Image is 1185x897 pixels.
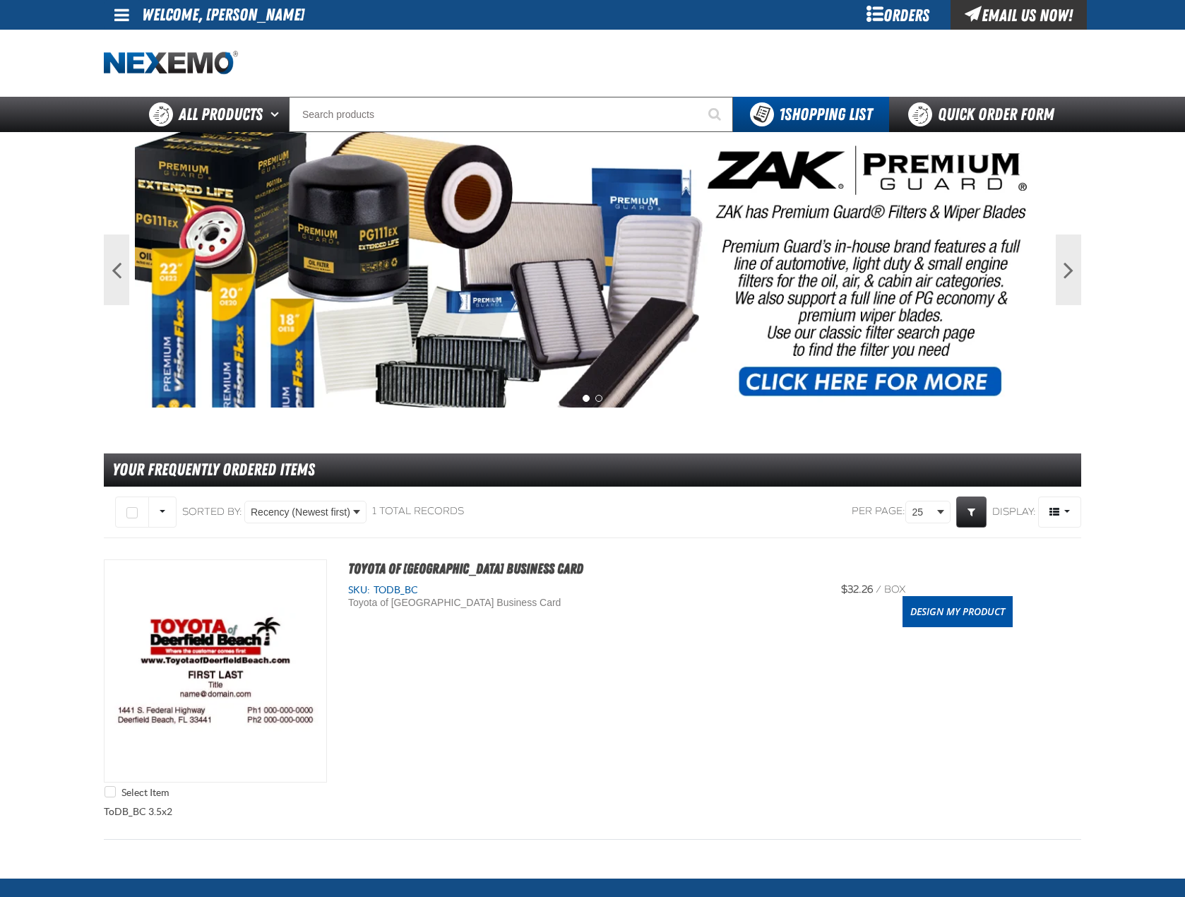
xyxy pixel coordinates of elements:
[876,583,881,595] span: /
[698,97,733,132] button: Start Searching
[105,786,116,797] input: Select Item
[370,584,418,595] span: TODB_BC
[903,596,1013,627] a: Design My Product
[104,51,238,76] img: Nexemo logo
[1056,234,1081,305] button: Next
[992,505,1036,517] span: Display:
[105,560,326,782] img: Toyota of Deerfield Beach Business Card
[105,786,169,800] label: Select Item
[105,560,326,782] : View Details of the Toyota of Deerfield Beach Business Card
[1038,497,1081,528] button: Product Grid Views Toolbar
[179,102,263,127] span: All Products
[135,132,1050,408] img: PG Filters & Wipers
[104,538,1081,840] div: ToDB_BC 3.5x2
[104,453,1081,487] div: Your Frequently Ordered Items
[733,97,889,132] button: You have 1 Shopping List. Open to view details
[348,596,628,610] div: Toyota of [GEOGRAPHIC_DATA] Business Card
[372,505,464,518] div: 1 total records
[889,97,1080,132] a: Quick Order Form
[182,505,242,517] span: Sorted By:
[583,395,590,402] button: 1 of 2
[104,234,129,305] button: Previous
[1039,497,1080,527] span: Product Grid Views Toolbar
[884,583,905,595] span: box
[595,395,602,402] button: 2 of 2
[779,105,785,124] strong: 1
[852,505,905,518] span: Per page:
[289,97,733,132] input: Search
[251,505,350,520] span: Recency (Newest first)
[912,505,934,520] span: 25
[348,583,814,597] div: SKU:
[148,497,177,528] button: Rows selection options
[266,97,289,132] button: Open All Products pages
[841,583,873,595] span: $32.26
[348,560,583,577] a: Toyota of [GEOGRAPHIC_DATA] Business Card
[779,105,872,124] span: Shopping List
[956,497,987,528] a: Expand or Collapse Grid Filters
